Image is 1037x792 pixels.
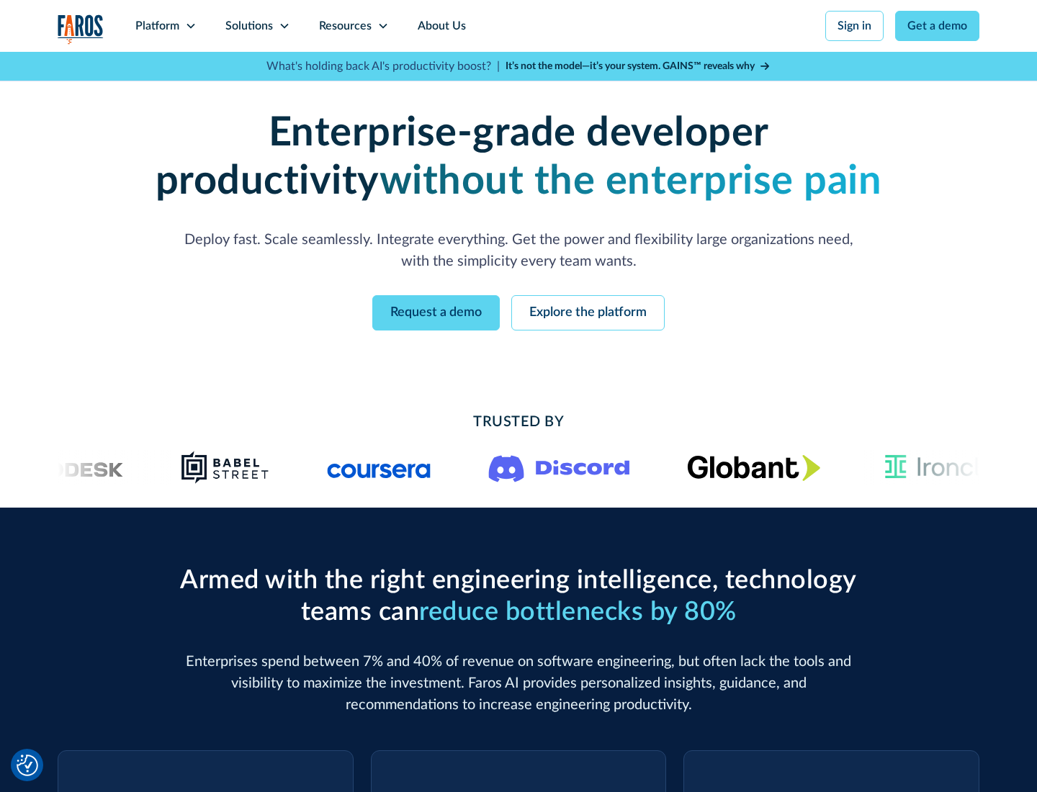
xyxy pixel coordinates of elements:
a: It’s not the model—it’s your system. GAINS™ reveals why [506,59,771,74]
a: Sign in [825,11,884,41]
div: Platform [135,17,179,35]
strong: Enterprise-grade developer productivity [156,113,769,202]
strong: It’s not the model—it’s your system. GAINS™ reveals why [506,61,755,71]
img: Babel Street logo png [181,450,270,485]
a: Get a demo [895,11,979,41]
div: Solutions [225,17,273,35]
a: Explore the platform [511,295,665,330]
p: Enterprises spend between 7% and 40% of revenue on software engineering, but often lack the tools... [173,651,864,716]
button: Cookie Settings [17,755,38,776]
img: Revisit consent button [17,755,38,776]
div: Resources [319,17,372,35]
p: What's holding back AI's productivity boost? | [266,58,500,75]
span: reduce bottlenecks by 80% [419,599,737,625]
h2: Armed with the right engineering intelligence, technology teams can [173,565,864,627]
img: Globant's logo [688,454,821,481]
img: Logo of the online learning platform Coursera. [328,456,431,479]
h2: Trusted By [173,411,864,433]
strong: without the enterprise pain [380,161,882,202]
a: home [58,14,104,44]
img: Logo of the analytics and reporting company Faros. [58,14,104,44]
img: Logo of the communication platform Discord. [489,452,630,482]
p: Deploy fast. Scale seamlessly. Integrate everything. Get the power and flexibility large organiza... [173,229,864,272]
a: Request a demo [372,295,500,330]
